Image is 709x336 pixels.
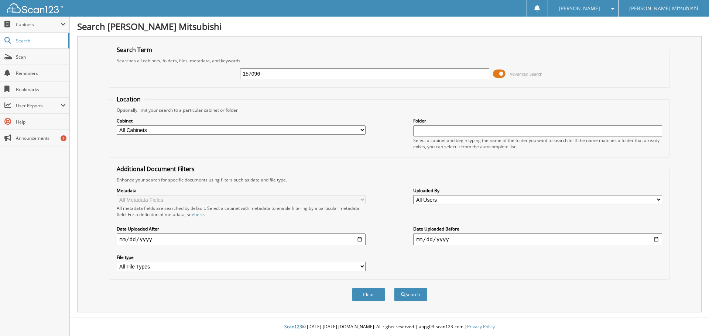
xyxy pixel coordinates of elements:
span: Advanced Search [510,71,542,77]
a: Privacy Policy [467,323,495,330]
div: All metadata fields are searched by default. Select a cabinet with metadata to enable filtering b... [117,205,366,218]
label: Date Uploaded After [117,226,366,232]
div: Searches all cabinets, folders, files, metadata, and keywords [113,58,666,64]
div: © [DATE]-[DATE] [DOMAIN_NAME]. All rights reserved | appg03-scan123-com | [70,318,709,336]
label: Uploaded By [413,187,662,194]
button: Search [394,288,427,301]
span: Scan123 [284,323,302,330]
label: Folder [413,118,662,124]
label: Metadata [117,187,366,194]
span: Announcements [16,135,66,141]
span: Cabinets [16,21,61,28]
span: Help [16,119,66,125]
iframe: Chat Widget [672,301,709,336]
span: Search [16,38,65,44]
img: scan123-logo-white.svg [7,3,63,13]
legend: Additional Document Filters [113,165,198,173]
div: Optionally limit your search to a particular cabinet or folder [113,107,666,113]
label: Date Uploaded Before [413,226,662,232]
legend: Search Term [113,46,156,54]
span: Bookmarks [16,86,66,93]
div: Select a cabinet and begin typing the name of the folder you want to search in. If the name match... [413,137,662,150]
label: File type [117,254,366,260]
label: Cabinet [117,118,366,124]
input: end [413,233,662,245]
span: [PERSON_NAME] [559,6,600,11]
a: here [194,211,204,218]
span: Reminders [16,70,66,76]
span: Scan [16,54,66,60]
input: start [117,233,366,245]
button: Clear [352,288,385,301]
span: User Reports [16,103,61,109]
span: [PERSON_NAME] Mitsubishi [629,6,698,11]
legend: Location [113,95,144,103]
h1: Search [PERSON_NAME] Mitsubishi [77,20,702,32]
div: 1 [61,135,66,141]
div: Enhance your search for specific documents using filters such as date and file type. [113,177,666,183]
